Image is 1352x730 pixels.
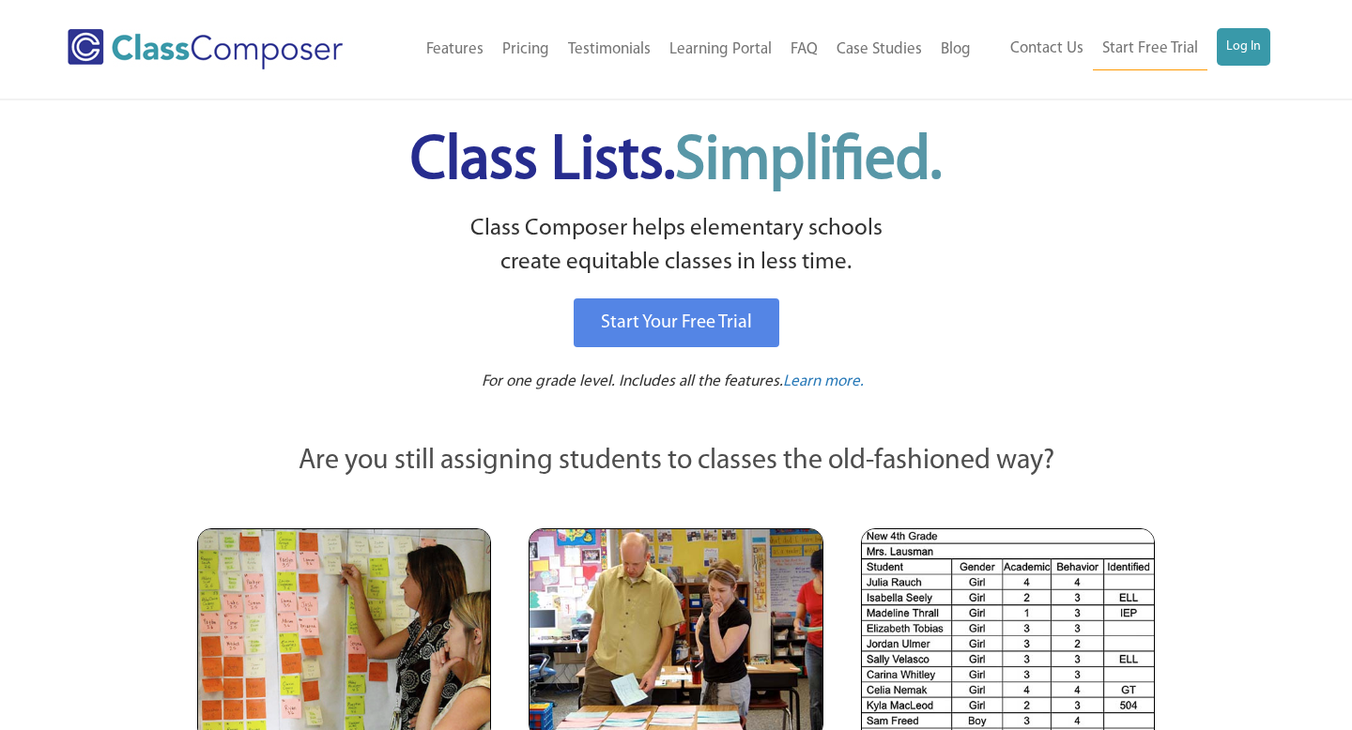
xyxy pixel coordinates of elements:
[410,131,942,192] span: Class Lists.
[194,212,1158,281] p: Class Composer helps elementary schools create equitable classes in less time.
[493,29,559,70] a: Pricing
[1217,28,1270,66] a: Log In
[574,298,779,347] a: Start Your Free Trial
[68,29,343,69] img: Class Composer
[559,29,660,70] a: Testimonials
[660,29,781,70] a: Learning Portal
[781,29,827,70] a: FAQ
[601,313,752,332] span: Start Your Free Trial
[386,29,980,70] nav: Header Menu
[482,373,783,389] span: For one grade level. Includes all the features.
[931,29,980,70] a: Blog
[417,29,493,70] a: Features
[197,441,1155,482] p: Are you still assigning students to classes the old-fashioned way?
[1093,28,1207,70] a: Start Free Trial
[783,371,864,394] a: Learn more.
[783,373,864,389] span: Learn more.
[675,131,942,192] span: Simplified.
[1001,28,1093,69] a: Contact Us
[827,29,931,70] a: Case Studies
[980,28,1270,70] nav: Header Menu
